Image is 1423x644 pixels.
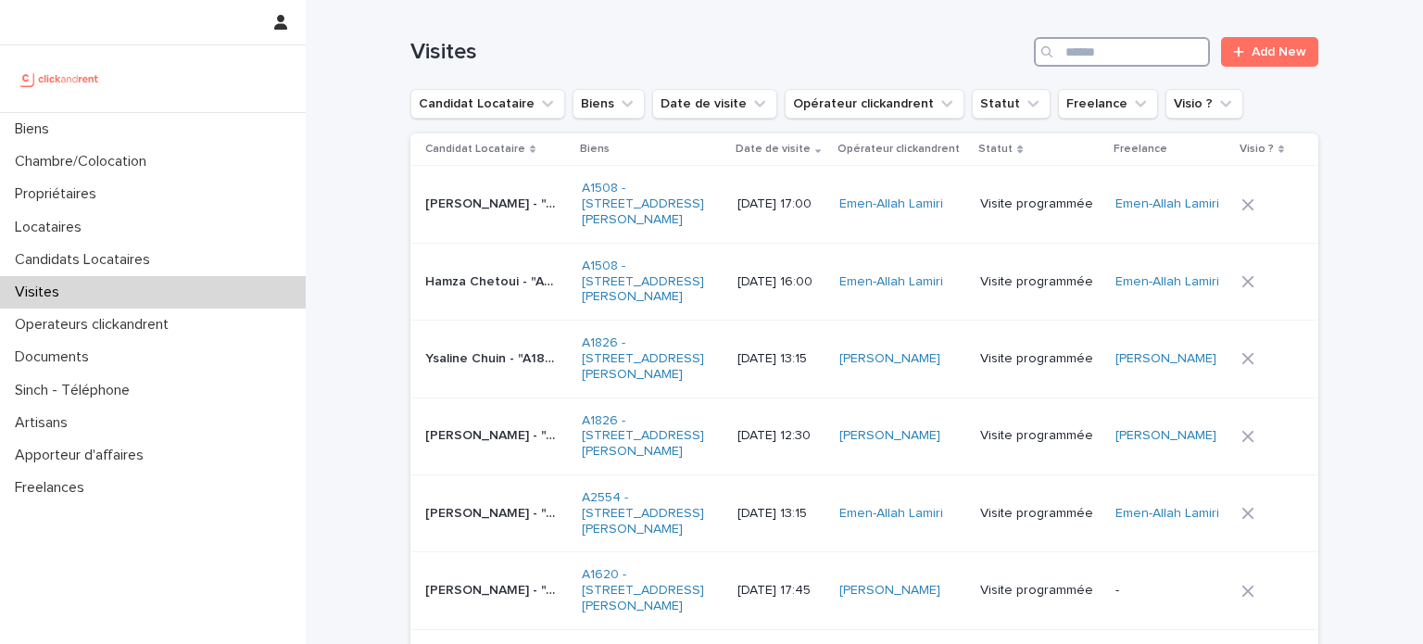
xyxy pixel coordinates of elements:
p: Locataires [7,219,96,236]
a: Emen-Allah Lamiri [839,196,943,212]
button: Date de visite [652,89,777,119]
p: Visites [7,284,74,301]
p: Statut [978,139,1013,159]
input: Search [1034,37,1210,67]
tr: [PERSON_NAME] - "A1508 - [STREET_ADDRESS][PERSON_NAME]"[PERSON_NAME] - "A1508 - [STREET_ADDRESS][... [410,166,1318,243]
button: Freelance [1058,89,1158,119]
p: Operateurs clickandrent [7,316,183,334]
tr: Hamza Chetoui - "A1508 - [STREET_ADDRESS][PERSON_NAME]"Hamza Chetoui - "A1508 - [STREET_ADDRESS][... [410,243,1318,320]
p: [DATE] 17:45 [737,583,825,599]
tr: [PERSON_NAME] - "A2554 - 3 Avenue [PERSON_NAME], Marly-le-Roi 78160"[PERSON_NAME] - "A2554 - 3 Av... [410,474,1318,551]
p: Freelances [7,479,99,497]
a: Emen-Allah Lamiri [1115,274,1219,290]
p: Asmae Arif - "A1508 - 45-47 rue Jean Jaurès, Trappes 78190" [425,193,561,212]
p: Ysaline Chuin - "A1826 - 10 rue Barthélemy Delespaul, Lille 59000" [425,347,561,367]
a: [PERSON_NAME] [1115,351,1216,367]
p: Candidats Locataires [7,251,165,269]
p: [DATE] 12:30 [737,428,825,444]
a: A1826 - [STREET_ADDRESS][PERSON_NAME] [582,413,714,460]
p: Apolline Maguin - "A2554 - 3 Avenue Paul Cézanne, Marly-le-Roi 78160" [425,502,561,522]
p: Propriétaires [7,185,111,203]
span: Add New [1252,45,1306,58]
h1: Visites [410,39,1026,66]
a: [PERSON_NAME] [839,428,940,444]
p: [DATE] 13:15 [737,506,825,522]
tr: [PERSON_NAME] - "A1826 - [STREET_ADDRESS][PERSON_NAME]"[PERSON_NAME] - "A1826 - [STREET_ADDRESS][... [410,398,1318,474]
a: [PERSON_NAME] [839,351,940,367]
a: Add New [1221,37,1318,67]
img: UCB0brd3T0yccxBKYDjQ [15,60,105,97]
p: Visite programmée [980,428,1101,444]
a: Emen-Allah Lamiri [1115,506,1219,522]
a: Emen-Allah Lamiri [1115,196,1219,212]
p: Date de visite [736,139,811,159]
p: Documents [7,348,104,366]
p: Visite programmée [980,274,1101,290]
p: Chambre/Colocation [7,153,161,170]
p: Apporteur d'affaires [7,447,158,464]
button: Statut [972,89,1051,119]
p: Sinch - Téléphone [7,382,145,399]
p: Biens [7,120,64,138]
p: - [1115,583,1226,599]
a: A2554 - [STREET_ADDRESS][PERSON_NAME] [582,490,714,537]
p: Visite programmée [980,506,1101,522]
p: Saly Diop - "A1826 - 10 rue Barthélemy Delespaul, Lille 59000" [425,424,561,444]
p: Visite programmée [980,196,1101,212]
a: A1508 - [STREET_ADDRESS][PERSON_NAME] [582,181,714,227]
p: Visite programmée [980,351,1101,367]
a: [PERSON_NAME] [839,583,940,599]
button: Biens [573,89,645,119]
tr: Ysaline Chuin - "A1826 - [STREET_ADDRESS][PERSON_NAME]"Ysaline Chuin - "A1826 - [STREET_ADDRESS][... [410,321,1318,398]
p: Hamza Chetoui - "A1508 - 45-47 rue Jean Jaurès, Trappes 78190" [425,271,561,290]
p: Guirlaine Senecharles - "A1620 - 37 rue Alexandre Fourny, Champigny-sur-Marne 94500" [425,579,561,599]
p: Artisans [7,414,82,432]
button: Opérateur clickandrent [785,89,964,119]
p: Candidat Locataire [425,139,525,159]
a: Emen-Allah Lamiri [839,506,943,522]
a: A1508 - [STREET_ADDRESS][PERSON_NAME] [582,259,714,305]
tr: [PERSON_NAME] - "A1620 - [STREET_ADDRESS][PERSON_NAME]"[PERSON_NAME] - "A1620 - [STREET_ADDRESS][... [410,552,1318,629]
p: [DATE] 13:15 [737,351,825,367]
a: [PERSON_NAME] [1115,428,1216,444]
p: [DATE] 16:00 [737,274,825,290]
p: Visio ? [1240,139,1274,159]
button: Visio ? [1165,89,1243,119]
p: Opérateur clickandrent [837,139,960,159]
button: Candidat Locataire [410,89,565,119]
a: A1620 - [STREET_ADDRESS][PERSON_NAME] [582,567,714,613]
p: [DATE] 17:00 [737,196,825,212]
a: A1826 - [STREET_ADDRESS][PERSON_NAME] [582,335,714,382]
p: Freelance [1114,139,1167,159]
a: Emen-Allah Lamiri [839,274,943,290]
p: Biens [580,139,610,159]
p: Visite programmée [980,583,1101,599]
